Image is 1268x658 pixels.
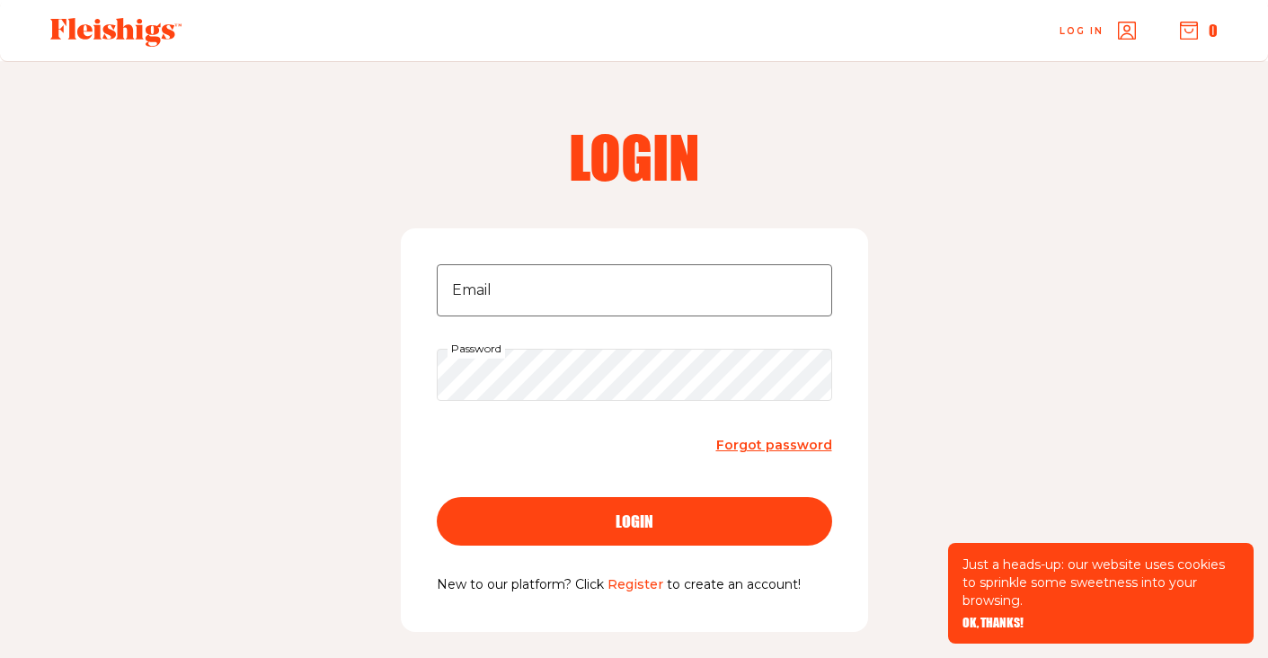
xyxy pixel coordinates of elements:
input: Email [437,264,832,316]
span: login [616,513,653,529]
p: New to our platform? Click to create an account! [437,574,832,596]
h2: Login [404,128,865,185]
a: Log in [1060,22,1136,40]
label: Password [448,339,505,359]
span: Log in [1060,24,1104,38]
button: 0 [1180,21,1218,40]
a: Forgot password [716,433,832,458]
p: Just a heads-up: our website uses cookies to sprinkle some sweetness into your browsing. [962,556,1239,609]
span: Forgot password [716,437,832,453]
button: OK, THANKS! [962,617,1024,629]
a: Register [607,576,663,592]
button: login [437,497,832,546]
input: Password [437,349,832,401]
